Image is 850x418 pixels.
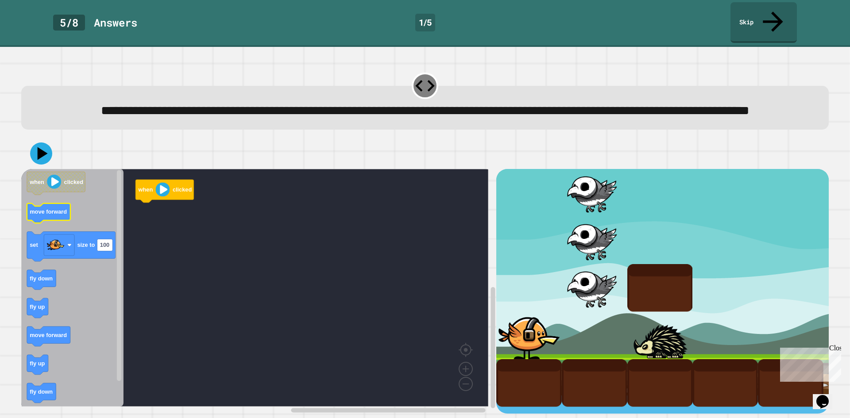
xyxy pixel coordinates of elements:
text: when [29,179,44,185]
text: clicked [64,179,83,185]
div: Blockly Workspace [21,169,496,414]
text: fly down [30,388,53,395]
text: move forward [30,332,67,338]
text: 100 [100,242,109,249]
a: Skip [730,2,797,43]
iframe: chat widget [813,383,841,409]
div: 5 / 8 [53,15,85,31]
div: Chat with us now!Close [4,4,61,56]
text: clicked [173,187,192,193]
text: fly down [30,275,53,282]
iframe: chat widget [777,344,841,382]
div: Answer s [94,15,137,31]
text: move forward [30,209,67,215]
text: when [138,187,153,193]
text: fly up [30,303,45,310]
text: fly up [30,360,45,367]
div: 1 / 5 [415,14,435,31]
text: size to [77,242,95,249]
text: set [30,242,38,249]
